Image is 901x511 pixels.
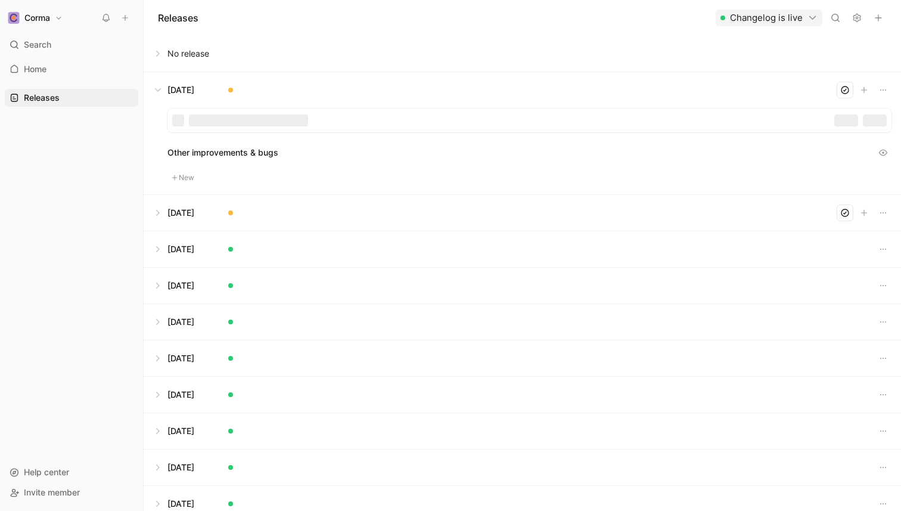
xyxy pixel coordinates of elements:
a: Home [5,60,138,78]
div: Other improvements & bugs [167,144,891,161]
h1: Releases [158,11,198,25]
div: Search [5,36,138,54]
div: Invite member [5,484,138,501]
span: Releases [24,92,60,104]
span: Help center [24,467,69,477]
img: Corma [8,12,20,24]
button: Changelog is live [716,10,822,26]
button: CormaCorma [5,10,66,26]
span: Invite member [24,487,80,497]
button: New [167,171,198,185]
span: Home [24,63,46,75]
a: Releases [5,89,138,107]
h1: Corma [24,13,50,23]
div: Help center [5,463,138,481]
span: Search [24,38,51,52]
